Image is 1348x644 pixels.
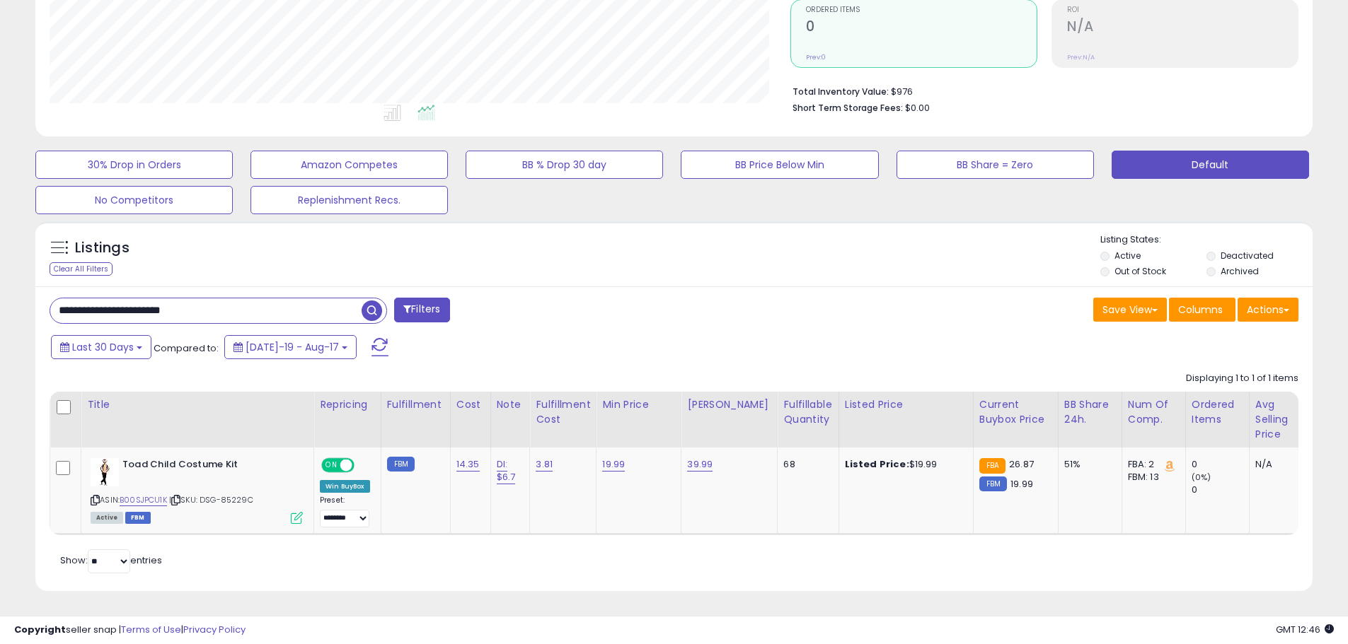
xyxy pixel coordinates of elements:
div: 68 [783,458,827,471]
span: ROI [1067,6,1298,14]
small: FBM [979,476,1007,491]
div: BB Share 24h. [1064,397,1116,427]
a: 3.81 [536,457,553,472]
div: [PERSON_NAME] [687,397,771,412]
div: Avg Selling Price [1255,397,1307,442]
h2: N/A [1067,18,1298,37]
small: Prev: 0 [806,53,826,62]
button: Actions [1238,298,1298,322]
b: Short Term Storage Fees: [793,102,903,114]
label: Active [1114,250,1141,262]
button: Save View [1093,298,1167,322]
li: $976 [793,82,1288,99]
span: Ordered Items [806,6,1037,14]
label: Out of Stock [1114,265,1166,277]
b: Toad Child Costume Kit [122,458,294,475]
div: 0 [1192,484,1249,496]
span: All listings currently available for purchase on Amazon [91,512,123,524]
label: Deactivated [1221,250,1274,262]
div: Title [87,397,308,412]
button: Filters [394,298,449,322]
div: Fulfillment Cost [536,397,590,427]
a: Terms of Use [121,623,181,636]
div: N/A [1255,458,1302,471]
div: Fulfillment [387,397,444,412]
img: 41X50B6+QEL._SL40_.jpg [91,458,119,486]
div: Clear All Filters [50,262,113,276]
div: Ordered Items [1192,397,1243,427]
button: BB Share = Zero [897,151,1094,179]
a: Privacy Policy [183,623,246,636]
div: seller snap | | [14,623,246,637]
button: [DATE]-19 - Aug-17 [224,335,357,359]
strong: Copyright [14,623,66,636]
button: Default [1112,151,1309,179]
button: Last 30 Days [51,335,151,359]
a: DI: $6.7 [497,457,516,484]
span: [DATE]-19 - Aug-17 [246,340,339,354]
div: Num of Comp. [1128,397,1180,427]
b: Listed Price: [845,457,909,471]
span: ON [323,459,340,472]
div: Listed Price [845,397,967,412]
a: B00SJPCU1K [120,494,167,506]
span: 19.99 [1010,477,1033,491]
div: FBA: 2 [1128,458,1175,471]
label: Archived [1221,265,1259,277]
button: Columns [1169,298,1235,322]
span: 2025-09-18 12:46 GMT [1276,623,1334,636]
div: Note [497,397,524,412]
p: Listing States: [1100,233,1313,247]
a: 14.35 [456,457,480,472]
div: Current Buybox Price [979,397,1052,427]
span: FBM [125,512,151,524]
span: OFF [352,459,375,472]
button: 30% Drop in Orders [35,151,233,179]
div: Fulfillable Quantity [783,397,832,427]
button: BB Price Below Min [681,151,878,179]
button: No Competitors [35,186,233,214]
button: BB % Drop 30 day [466,151,663,179]
div: FBM: 13 [1128,471,1175,484]
div: ASIN: [91,458,303,522]
span: | SKU: DSG-85229C [169,494,253,505]
small: Prev: N/A [1067,53,1095,62]
span: $0.00 [905,101,930,115]
span: Last 30 Days [72,340,134,354]
div: 0 [1192,458,1249,471]
small: FBA [979,458,1006,474]
small: (0%) [1192,472,1211,483]
small: FBM [387,457,415,472]
button: Amazon Competes [250,151,448,179]
span: 26.87 [1009,457,1034,471]
span: Compared to: [154,341,219,355]
div: Preset: [320,496,370,527]
div: Displaying 1 to 1 of 1 items [1186,372,1298,385]
div: Repricing [320,397,375,412]
div: 51% [1064,458,1111,471]
b: Total Inventory Value: [793,86,889,98]
div: Win BuyBox [320,480,370,493]
div: Min Price [602,397,675,412]
a: 19.99 [602,457,625,472]
button: Replenishment Recs. [250,186,448,214]
a: 39.99 [687,457,713,472]
span: Show: entries [60,554,162,567]
span: Columns [1178,303,1223,317]
h5: Listings [75,238,129,258]
h2: 0 [806,18,1037,37]
div: Cost [456,397,485,412]
div: $19.99 [845,458,962,471]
